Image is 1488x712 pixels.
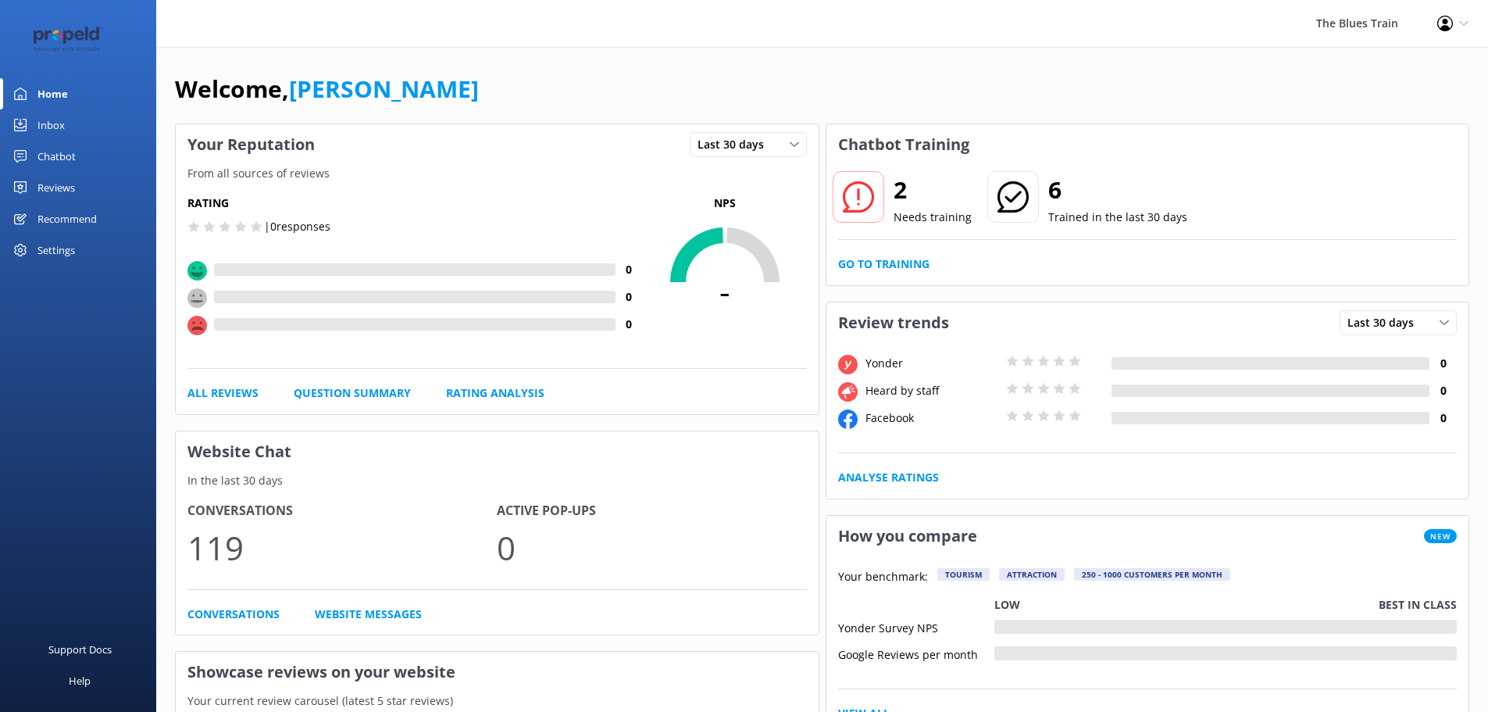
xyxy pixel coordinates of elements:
a: [PERSON_NAME] [289,73,479,105]
h3: Your Reputation [176,124,327,165]
p: Best in class [1379,596,1457,614]
p: Needs training [894,209,972,226]
div: Reviews [37,172,75,203]
div: Home [37,78,68,109]
p: NPS [643,195,807,212]
a: Analyse Ratings [838,469,939,486]
h3: Website Chat [176,431,819,472]
a: Website Messages [315,606,422,623]
div: Recommend [37,203,97,234]
p: Your benchmark: [838,568,928,587]
h4: 0 [1429,410,1457,427]
div: Facebook [862,410,1002,427]
div: Yonder Survey NPS [838,620,994,634]
h4: 0 [616,288,643,306]
h3: Showcase reviews on your website [176,652,819,692]
h3: Chatbot Training [826,124,981,165]
p: Trained in the last 30 days [1048,209,1187,226]
p: In the last 30 days [176,472,819,489]
h4: Active Pop-ups [497,501,806,521]
div: Chatbot [37,141,76,172]
p: 0 [497,521,806,574]
div: Google Reviews per month [838,646,994,660]
h1: Welcome, [175,70,479,108]
a: Conversations [187,606,280,623]
h4: 0 [1429,382,1457,399]
h2: 6 [1048,171,1187,209]
h2: 2 [894,171,972,209]
a: Rating Analysis [446,385,544,402]
h4: 0 [616,261,643,278]
div: Attraction [999,568,1065,581]
div: Inbox [37,109,65,141]
h4: 0 [616,316,643,333]
div: Support Docs [48,634,112,665]
div: Yonder [862,355,1002,372]
div: Heard by staff [862,382,1002,399]
span: Last 30 days [1347,314,1423,331]
p: | 0 responses [264,218,330,235]
span: New [1424,529,1457,543]
span: Last 30 days [698,136,773,153]
div: 250 - 1000 customers per month [1074,568,1230,581]
p: From all sources of reviews [176,165,819,182]
a: Question Summary [294,385,411,402]
h3: Review trends [826,302,961,343]
span: - [643,271,807,310]
img: 12-1677471078.png [23,27,113,52]
div: Help [69,665,91,696]
p: Low [994,596,1020,614]
a: Go to Training [838,256,930,273]
h4: Conversations [187,501,497,521]
div: Settings [37,234,75,266]
p: 119 [187,521,497,574]
a: All Reviews [187,385,259,402]
h3: How you compare [826,516,989,556]
h5: Rating [187,195,643,212]
p: Your current review carousel (latest 5 star reviews) [176,692,819,710]
h4: 0 [1429,355,1457,372]
div: Tourism [937,568,990,581]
